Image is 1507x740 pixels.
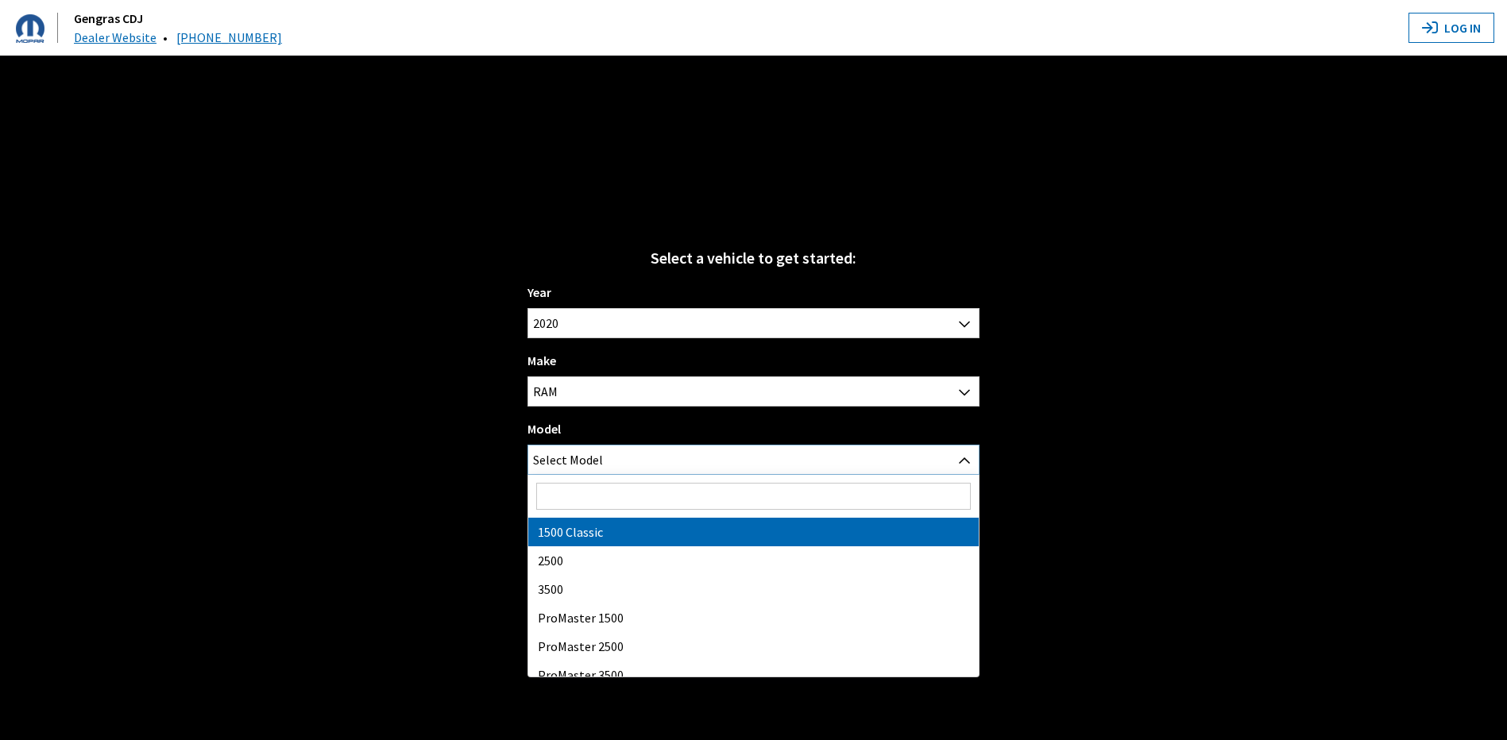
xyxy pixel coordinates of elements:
[527,283,551,302] label: Year
[176,29,282,45] a: [PHONE_NUMBER]
[536,483,970,510] input: Search
[528,309,978,337] span: 2020
[16,14,44,43] img: Dashboard
[527,376,979,407] span: RAM
[527,419,561,438] label: Model
[528,632,978,661] li: ProMaster 2500
[163,29,168,45] span: •
[527,351,556,370] label: Make
[527,308,979,338] span: 2020
[528,661,978,689] li: ProMaster 3500
[528,518,978,546] li: 1500 Classic
[528,445,978,474] span: Select Model
[527,246,979,270] div: Select a vehicle to get started:
[528,603,978,632] li: ProMaster 1500
[528,377,978,406] span: RAM
[74,10,143,26] a: Gengras CDJ
[528,575,978,603] li: 3500
[528,546,978,575] li: 2500
[16,13,71,43] a: Gengras CDJ logo
[1408,13,1494,43] button: Log In
[527,445,979,475] span: Select Model
[533,445,603,474] span: Select Model
[74,29,156,45] a: Dealer Website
